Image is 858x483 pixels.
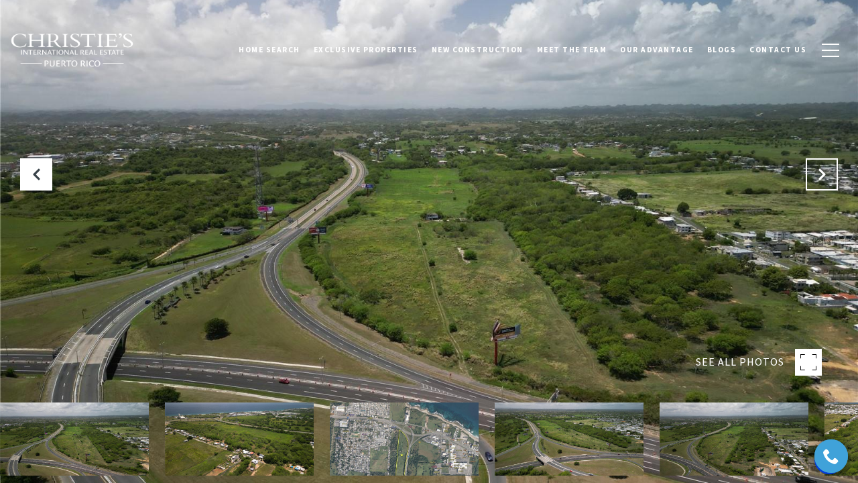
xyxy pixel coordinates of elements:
a: Meet the Team [530,33,614,66]
a: Exclusive Properties [307,33,425,66]
a: New Construction [425,33,530,66]
span: Blogs [707,45,737,54]
span: Contact Us [749,45,806,54]
button: Next Slide [806,158,838,191]
span: New Construction [432,45,524,54]
span: SEE ALL PHOTOS [696,354,784,371]
img: State Highway #2, KM 83.1 BO. CARRIZALES [660,402,808,476]
a: Blogs [700,33,743,66]
img: State Highway #2, KM 83.1 BO. CARRIZALES [330,402,479,476]
a: Our Advantage [613,33,700,66]
img: Christie's International Real Estate black text logo [10,33,135,68]
img: State Highway #2, KM 83.1 BO. CARRIZALES [165,402,314,476]
span: Our Advantage [620,45,694,54]
img: State Highway #2, KM 83.1 BO. CARRIZALES [495,402,643,476]
span: Exclusive Properties [314,45,418,54]
button: button [813,31,848,70]
a: Home Search [232,33,307,66]
button: Previous Slide [20,158,52,191]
